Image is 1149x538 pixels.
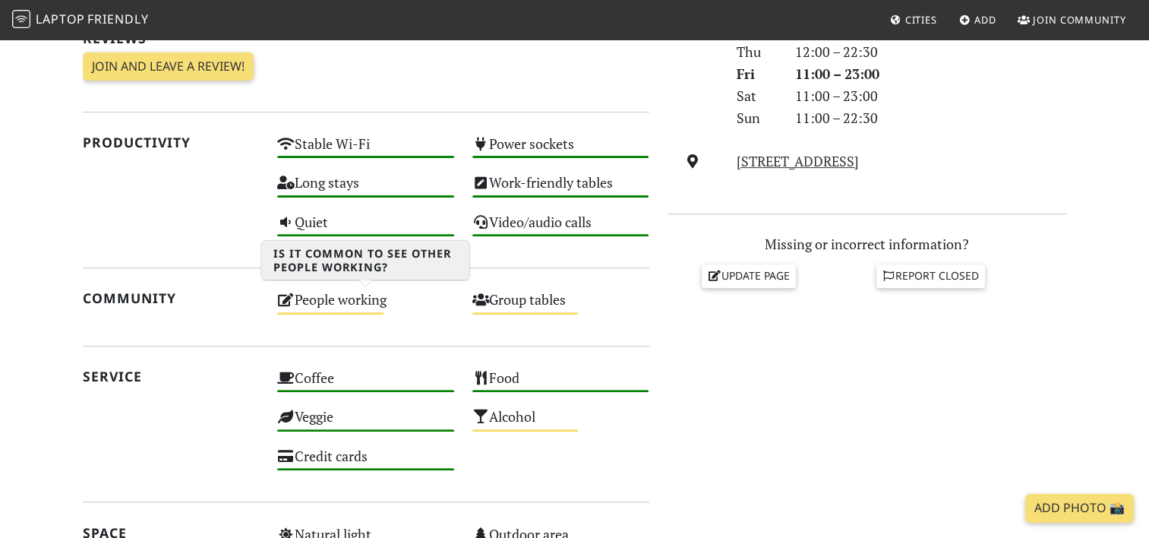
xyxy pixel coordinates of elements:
[36,11,85,27] span: Laptop
[83,369,260,385] h2: Service
[268,210,463,248] div: Quiet
[905,13,937,27] span: Cities
[668,233,1067,255] p: Missing or incorrect information?
[87,11,148,27] span: Friendly
[786,63,1076,85] div: 11:00 – 23:00
[268,366,463,404] div: Coffee
[1033,13,1126,27] span: Join Community
[12,7,149,33] a: LaptopFriendly LaptopFriendly
[463,287,658,326] div: Group tables
[463,210,658,248] div: Video/audio calls
[728,85,785,107] div: Sat
[884,6,943,33] a: Cities
[268,404,463,443] div: Veggie
[786,41,1076,63] div: 12:00 – 22:30
[268,287,463,326] div: People working
[728,63,785,85] div: Fri
[728,107,785,129] div: Sun
[463,131,658,170] div: Power sockets
[463,366,658,404] div: Food
[1012,6,1132,33] a: Join Community
[83,52,254,81] a: Join and leave a review!
[737,152,859,170] a: [STREET_ADDRESS]
[702,264,796,287] a: Update page
[463,404,658,443] div: Alcohol
[786,85,1076,107] div: 11:00 – 23:00
[261,241,469,280] h3: Is it common to see other people working?
[83,134,260,150] h2: Productivity
[268,444,463,483] div: Credit cards
[953,6,1002,33] a: Add
[974,13,996,27] span: Add
[83,30,649,46] h2: Reviews
[786,107,1076,129] div: 11:00 – 22:30
[728,41,785,63] div: Thu
[12,10,30,28] img: LaptopFriendly
[463,170,658,209] div: Work-friendly tables
[268,170,463,209] div: Long stays
[83,290,260,306] h2: Community
[876,264,986,287] a: Report closed
[268,131,463,170] div: Stable Wi-Fi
